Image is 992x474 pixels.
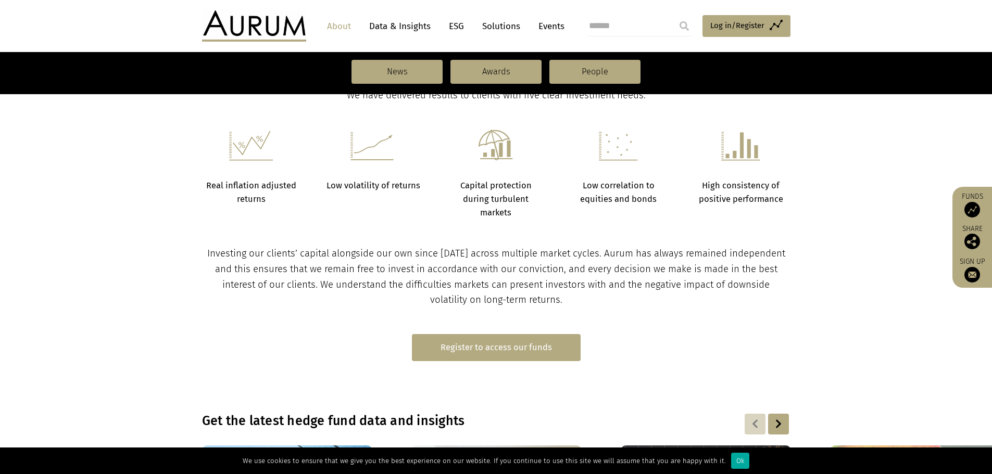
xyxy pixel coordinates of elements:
input: Submit [674,16,695,36]
div: Ok [731,453,749,469]
a: About [322,17,356,36]
span: We have delivered results to clients with five clear investment needs. [347,89,646,101]
h3: Get the latest hedge fund data and insights [202,413,656,429]
a: News [351,60,443,84]
a: Funds [958,192,987,217]
a: Sign up [958,257,987,283]
strong: Low correlation to equities and bonds [580,181,657,204]
img: Aurum [202,10,306,42]
a: Register to access our funds [412,334,581,361]
a: People [549,60,641,84]
img: Share this post [964,234,980,249]
a: Data & Insights [364,17,436,36]
strong: High consistency of positive performance [699,181,783,204]
strong: Capital protection during turbulent markets [460,181,532,218]
strong: Real inflation adjusted returns [206,181,296,204]
img: Sign up to our newsletter [964,267,980,283]
a: ESG [444,17,469,36]
div: Share [958,225,987,249]
span: Log in/Register [710,19,764,32]
a: Solutions [477,17,525,36]
span: Investing our clients’ capital alongside our own since [DATE] across multiple market cycles. Auru... [207,248,785,306]
a: Awards [450,60,542,84]
a: Events [533,17,564,36]
strong: Low volatility of returns [327,181,420,190]
a: Log in/Register [702,15,790,37]
img: Access Funds [964,202,980,217]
